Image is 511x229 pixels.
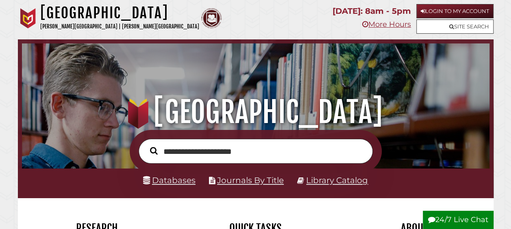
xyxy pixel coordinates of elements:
a: Login to My Account [416,4,494,18]
p: [PERSON_NAME][GEOGRAPHIC_DATA] | [PERSON_NAME][GEOGRAPHIC_DATA] [40,22,199,31]
button: Search [146,145,162,157]
a: Library Catalog [306,175,368,185]
h1: [GEOGRAPHIC_DATA] [40,4,199,22]
a: Journals By Title [217,175,284,185]
img: Calvin Theological Seminary [201,8,222,28]
h1: [GEOGRAPHIC_DATA] [29,94,481,130]
a: Site Search [416,19,494,34]
a: Databases [143,175,196,185]
p: [DATE]: 8am - 5pm [333,4,411,18]
a: More Hours [362,20,411,29]
img: Calvin University [18,8,38,28]
i: Search [150,147,158,155]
